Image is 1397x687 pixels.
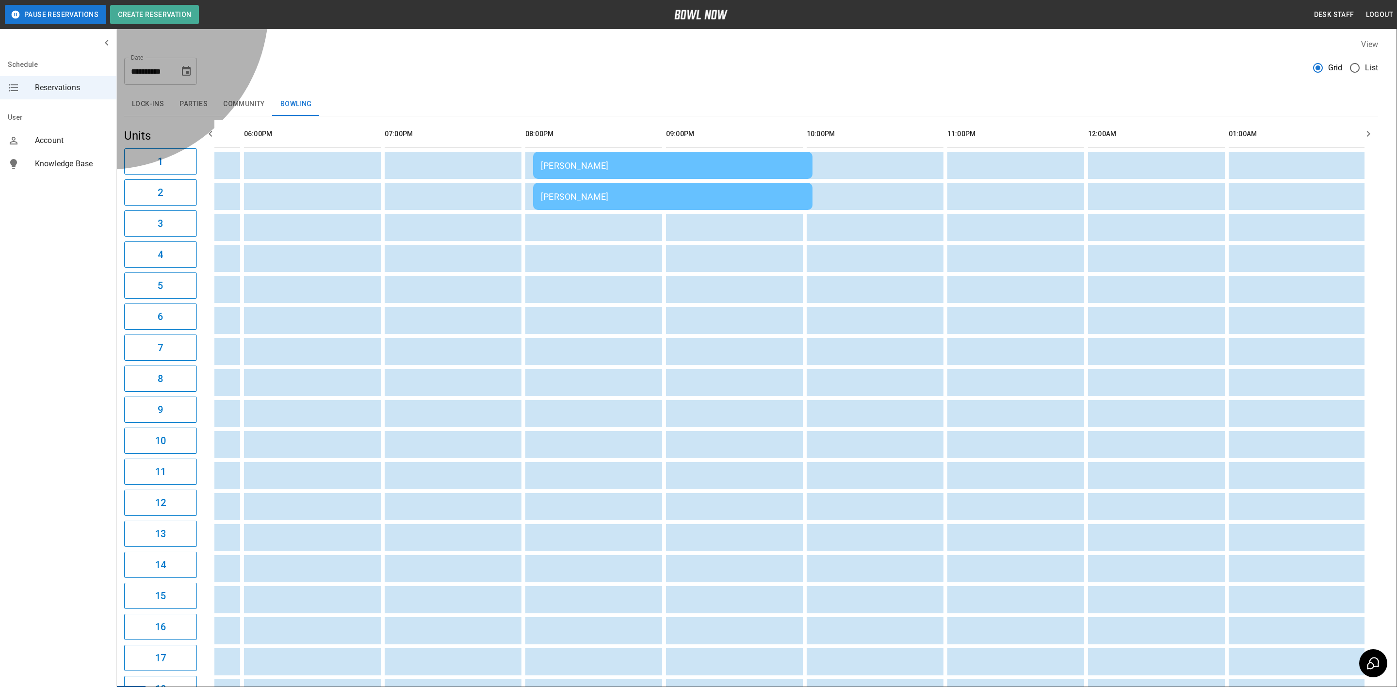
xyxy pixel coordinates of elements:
h6: 11 [155,464,166,479]
button: Parties [172,93,215,116]
h6: 12 [155,495,166,511]
span: List [1365,62,1378,74]
div: [PERSON_NAME] [541,160,805,171]
h6: 3 [158,216,163,231]
img: logo [674,10,728,19]
span: Account [35,135,109,146]
h6: 17 [155,650,166,666]
button: Pause Reservations [5,5,106,24]
button: Lock-ins [124,93,172,116]
span: Knowledge Base [35,158,109,170]
label: View [1361,40,1378,49]
button: Community [215,93,273,116]
h6: 2 [158,185,163,200]
span: Grid [1328,62,1343,74]
button: Logout [1362,6,1397,24]
h6: 6 [158,309,163,324]
h6: 10 [155,433,166,448]
h6: 4 [158,247,163,262]
h6: 16 [155,619,166,635]
button: Choose date, selected date is Aug 30, 2025 [177,62,196,81]
span: Reservations [35,82,109,94]
button: Desk Staff [1310,6,1358,24]
div: [PERSON_NAME] [541,192,805,202]
h6: 1 [158,154,163,169]
h6: 15 [155,588,166,604]
h6: 5 [158,278,163,293]
button: Bowling [273,93,320,116]
h6: 7 [158,340,163,355]
h6: 8 [158,371,163,386]
div: inventory tabs [124,93,1378,116]
h5: Units [124,128,197,144]
h6: 13 [155,526,166,542]
h6: 9 [158,402,163,417]
h6: 14 [155,557,166,573]
button: Create Reservation [110,5,199,24]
